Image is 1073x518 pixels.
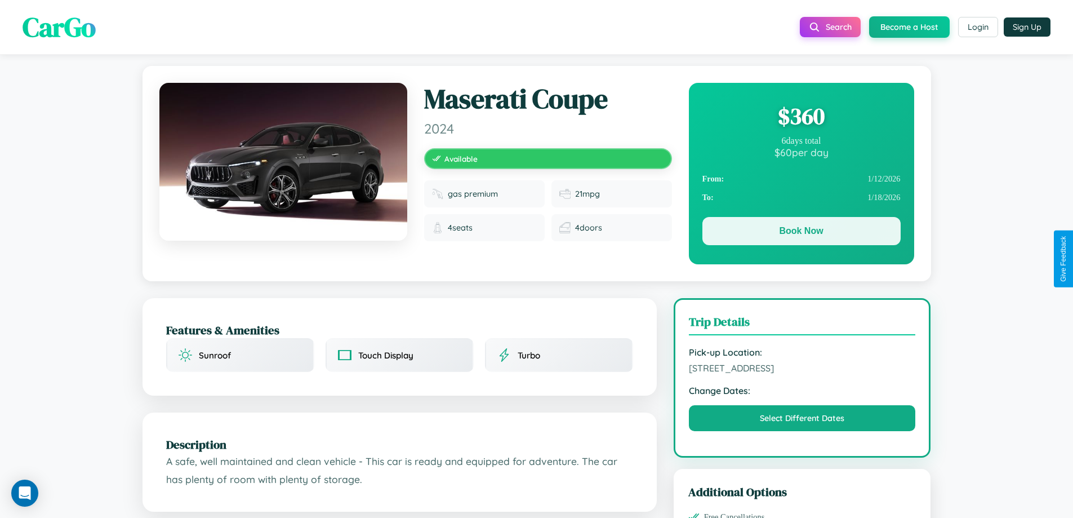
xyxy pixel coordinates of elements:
[166,436,633,453] h2: Description
[689,405,916,431] button: Select Different Dates
[559,188,571,200] img: Fuel efficiency
[826,22,852,32] span: Search
[444,154,478,163] span: Available
[11,480,38,507] div: Open Intercom Messenger
[702,136,901,146] div: 6 days total
[702,174,724,184] strong: From:
[575,189,600,199] span: 21 mpg
[559,222,571,233] img: Doors
[23,8,96,46] span: CarGo
[166,322,633,338] h2: Features & Amenities
[702,170,901,188] div: 1 / 12 / 2026
[702,193,714,202] strong: To:
[358,350,413,361] span: Touch Display
[688,484,916,500] h3: Additional Options
[689,347,916,358] strong: Pick-up Location:
[1059,236,1067,282] div: Give Feedback
[518,350,540,361] span: Turbo
[1004,17,1050,37] button: Sign Up
[800,17,861,37] button: Search
[702,217,901,245] button: Book Now
[199,350,231,361] span: Sunroof
[702,146,901,158] div: $ 60 per day
[448,223,473,233] span: 4 seats
[702,188,901,207] div: 1 / 18 / 2026
[424,120,672,137] span: 2024
[689,362,916,374] span: [STREET_ADDRESS]
[869,16,950,38] button: Become a Host
[432,222,443,233] img: Seats
[432,188,443,200] img: Fuel type
[159,83,407,241] img: Maserati Coupe 2024
[689,313,916,335] h3: Trip Details
[424,83,672,116] h1: Maserati Coupe
[166,453,633,488] p: A safe, well maintained and clean vehicle - This car is ready and equipped for adventure. The car...
[958,17,998,37] button: Login
[702,101,901,131] div: $ 360
[689,385,916,396] strong: Change Dates:
[575,223,602,233] span: 4 doors
[448,189,498,199] span: gas premium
